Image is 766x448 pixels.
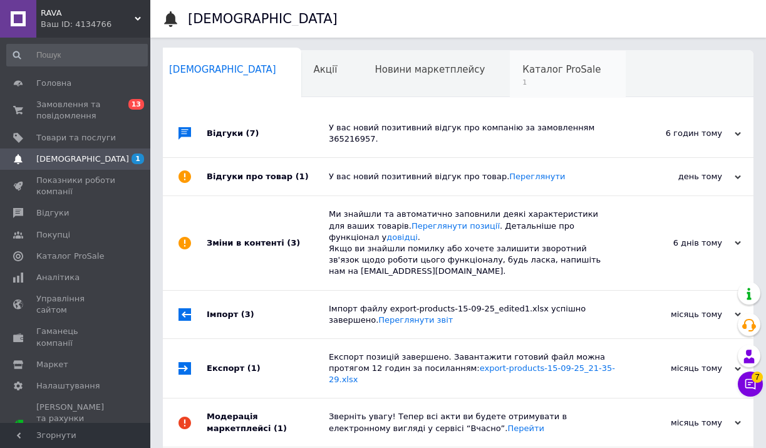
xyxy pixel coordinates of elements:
[752,372,763,383] span: 7
[241,310,254,319] span: (3)
[36,402,116,447] span: [PERSON_NAME] та рахунки
[287,238,300,247] span: (3)
[128,99,144,110] span: 13
[36,293,116,316] span: Управління сайтом
[411,221,500,231] a: Переглянути позиції
[616,128,741,139] div: 6 годин тому
[522,64,601,75] span: Каталог ProSale
[36,251,104,262] span: Каталог ProSale
[41,8,135,19] span: RAVA
[329,171,616,182] div: У вас новий позитивний відгук про товар.
[246,128,259,138] span: (7)
[207,196,329,289] div: Зміни в контенті
[386,232,418,242] a: довідці
[375,64,485,75] span: Новини маркетплейсу
[36,326,116,348] span: Гаманець компанії
[36,99,116,122] span: Замовлення та повідомлення
[329,411,616,434] div: Зверніть увагу! Тепер всі акти ви будете отримувати в електронному вигляді у сервісі “Вчасно”.
[314,64,338,75] span: Акції
[329,363,615,384] a: export-products-15-09-25_21-35-29.xlsx
[188,11,338,26] h1: [DEMOGRAPHIC_DATA]
[36,175,116,197] span: Показники роботи компанії
[36,154,129,165] span: [DEMOGRAPHIC_DATA]
[207,399,329,446] div: Модерація маркетплейсі
[36,380,100,392] span: Налаштування
[738,372,763,397] button: Чат з покупцем7
[507,424,544,433] a: Перейти
[36,229,70,241] span: Покупці
[207,158,329,195] div: Відгуки про товар
[36,272,80,283] span: Аналітика
[296,172,309,181] span: (1)
[274,424,287,433] span: (1)
[36,207,69,219] span: Відгуки
[329,122,616,145] div: У вас новий позитивний відгук про компанію за замовленням 365216957.
[247,363,261,373] span: (1)
[509,172,565,181] a: Переглянути
[41,19,150,30] div: Ваш ID: 4134766
[616,417,741,429] div: місяць тому
[36,132,116,143] span: Товари та послуги
[329,209,616,277] div: Ми знайшли та автоматично заповнили деякі характеристики для ваших товарів. . Детальніше про функ...
[616,363,741,374] div: місяць тому
[522,78,601,87] span: 1
[207,110,329,157] div: Відгуки
[329,352,616,386] div: Експорт позицій завершено. Завантажити готовий файл можна протягом 12 годин за посиланням:
[36,78,71,89] span: Головна
[616,309,741,320] div: місяць тому
[329,303,616,326] div: Імпорт файлу export-products-15-09-25_edited1.xlsx успішно завершено.
[378,315,453,325] a: Переглянути звіт
[36,359,68,370] span: Маркет
[132,154,144,164] span: 1
[207,291,329,338] div: Імпорт
[169,64,276,75] span: [DEMOGRAPHIC_DATA]
[6,44,148,66] input: Пошук
[207,339,329,399] div: Експорт
[616,171,741,182] div: день тому
[616,237,741,249] div: 6 днів тому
